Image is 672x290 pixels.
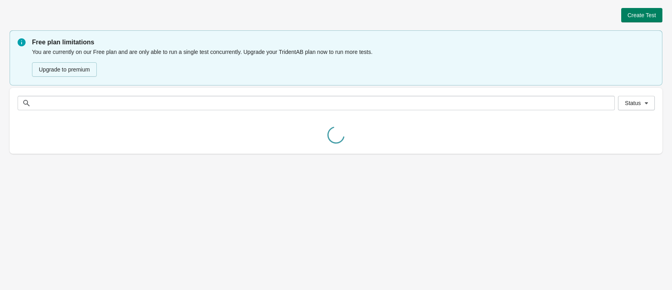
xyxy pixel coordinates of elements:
button: Status [618,96,655,110]
button: Upgrade to premium [32,62,97,77]
button: Create Test [621,8,662,22]
span: Status [625,100,641,106]
div: You are currently on our Free plan and are only able to run a single test concurrently. Upgrade y... [32,47,654,77]
span: Create Test [628,12,656,18]
p: Free plan limitations [32,38,654,47]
